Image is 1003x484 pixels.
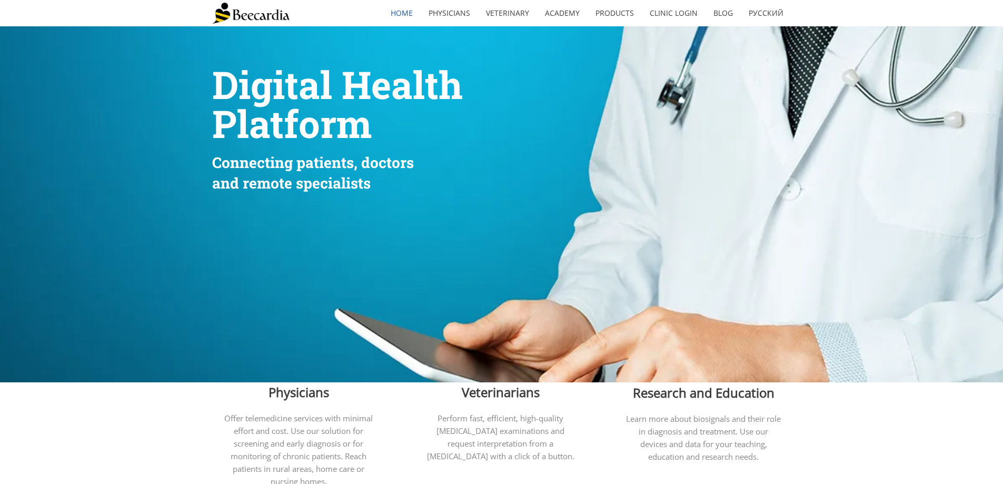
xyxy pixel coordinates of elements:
a: Veterinary [478,1,537,25]
span: Connecting patients, doctors [212,153,414,172]
span: Digital Health [212,60,463,110]
a: Physicians [421,1,478,25]
a: Academy [537,1,588,25]
span: and remote specialists [212,173,371,193]
span: Platform [212,98,372,149]
img: Beecardia [212,3,290,24]
span: Veterinarians [462,383,540,401]
a: Русский [741,1,791,25]
span: Physicians [269,383,329,401]
span: Research and Education [633,384,774,401]
a: Products [588,1,642,25]
span: Learn more about biosignals and their role in diagnosis and treatment. Use our devices and data f... [626,413,781,462]
a: Clinic Login [642,1,706,25]
a: Blog [706,1,741,25]
span: Perform fast, efficient, high-quality [MEDICAL_DATA] examinations and request interpretation from... [427,413,574,461]
a: home [383,1,421,25]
